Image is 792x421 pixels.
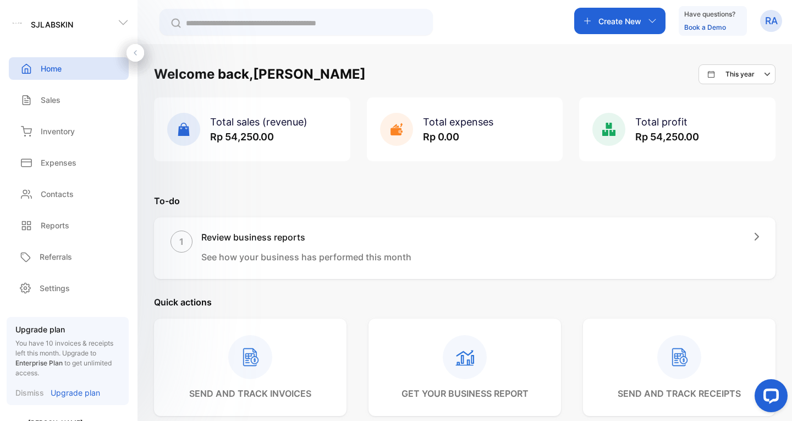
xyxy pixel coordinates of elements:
iframe: LiveChat chat widget [746,375,792,421]
a: Book a Demo [684,23,726,31]
p: Create New [598,15,641,27]
span: Total sales (revenue) [210,116,307,128]
p: 1 [179,235,184,248]
p: Referrals [40,251,72,263]
p: Quick actions [154,296,776,309]
p: Expenses [41,157,76,168]
p: Upgrade plan [51,387,100,398]
h1: Welcome back, [PERSON_NAME] [154,64,366,84]
span: Upgrade to to get unlimited access. [15,349,112,377]
p: SJLABSKIN [31,19,73,30]
span: Total profit [635,116,687,128]
p: send and track receipts [618,387,741,400]
p: Reports [41,220,69,231]
span: Total expenses [423,116,493,128]
p: Home [41,63,62,74]
p: Upgrade plan [15,324,120,335]
p: Settings [40,282,70,294]
p: Sales [41,94,61,106]
button: This year [698,64,776,84]
p: RA [765,14,778,28]
p: Dismiss [15,387,44,398]
h1: Review business reports [201,231,411,244]
p: Inventory [41,125,75,137]
p: You have 10 invoices & receipts left this month. [15,338,120,378]
span: Rp 0.00 [423,131,459,143]
p: To-do [154,194,776,207]
span: Enterprise Plan [15,359,63,367]
button: Create New [574,8,665,34]
p: Contacts [41,188,74,200]
p: send and track invoices [189,387,311,400]
p: See how your business has performed this month [201,250,411,264]
p: Have questions? [684,9,735,20]
span: Rp 54,250.00 [635,131,699,143]
p: This year [725,69,755,79]
a: Upgrade plan [44,387,100,398]
p: get your business report [402,387,529,400]
span: Rp 54,250.00 [210,131,274,143]
button: RA [760,8,782,34]
img: logo [9,14,25,31]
